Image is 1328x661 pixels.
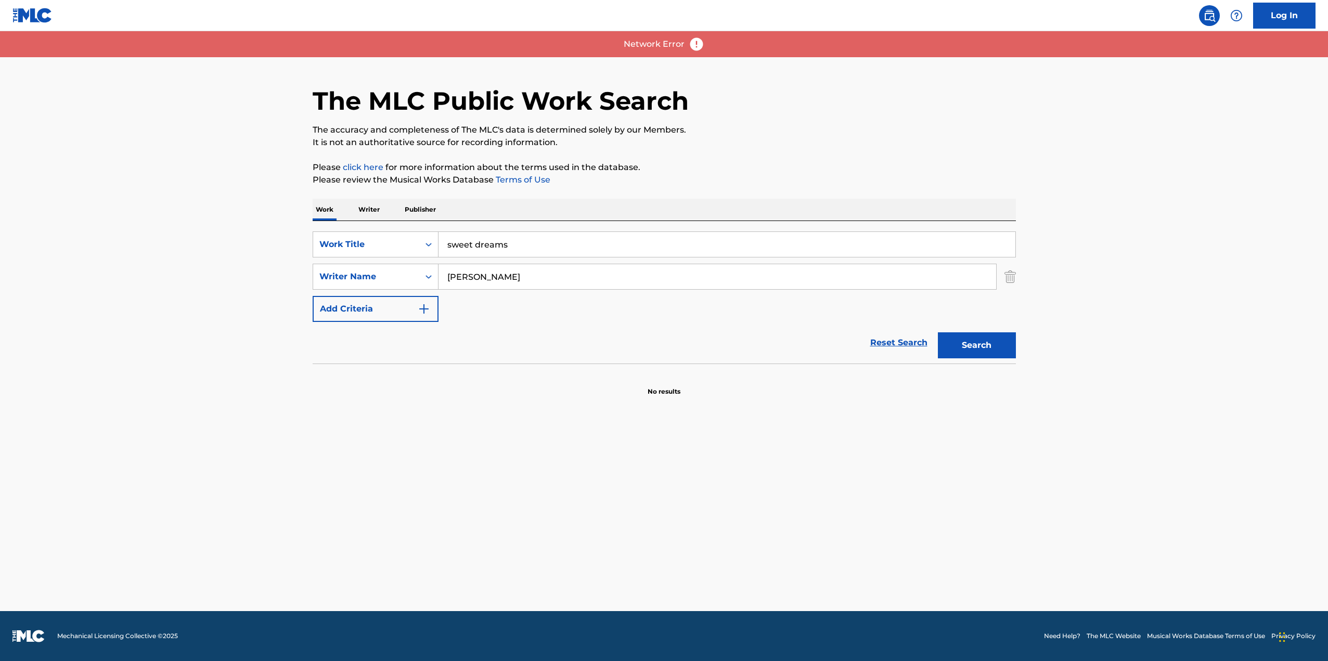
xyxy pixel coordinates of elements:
[402,199,439,221] p: Publisher
[1147,631,1265,641] a: Musical Works Database Terms of Use
[57,631,178,641] span: Mechanical Licensing Collective © 2025
[313,199,337,221] p: Work
[1279,621,1285,653] div: Drag
[494,175,550,185] a: Terms of Use
[1226,5,1247,26] div: Help
[865,331,933,354] a: Reset Search
[648,374,680,396] p: No results
[343,162,383,172] a: click here
[319,238,413,251] div: Work Title
[624,38,685,50] p: Network Error
[313,161,1016,174] p: Please for more information about the terms used in the database.
[1253,3,1316,29] a: Log In
[1271,631,1316,641] a: Privacy Policy
[1199,5,1220,26] a: Public Search
[1230,9,1243,22] img: help
[319,270,413,283] div: Writer Name
[355,199,383,221] p: Writer
[1276,611,1328,661] iframe: Chat Widget
[313,136,1016,149] p: It is not an authoritative source for recording information.
[1004,264,1016,290] img: Delete Criterion
[938,332,1016,358] button: Search
[313,296,439,322] button: Add Criteria
[689,36,704,52] img: error
[313,231,1016,364] form: Search Form
[1203,9,1216,22] img: search
[1044,631,1080,641] a: Need Help?
[1087,631,1141,641] a: The MLC Website
[12,8,53,23] img: MLC Logo
[313,174,1016,186] p: Please review the Musical Works Database
[418,303,430,315] img: 9d2ae6d4665cec9f34b9.svg
[12,630,45,642] img: logo
[313,124,1016,136] p: The accuracy and completeness of The MLC's data is determined solely by our Members.
[313,85,689,116] h1: The MLC Public Work Search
